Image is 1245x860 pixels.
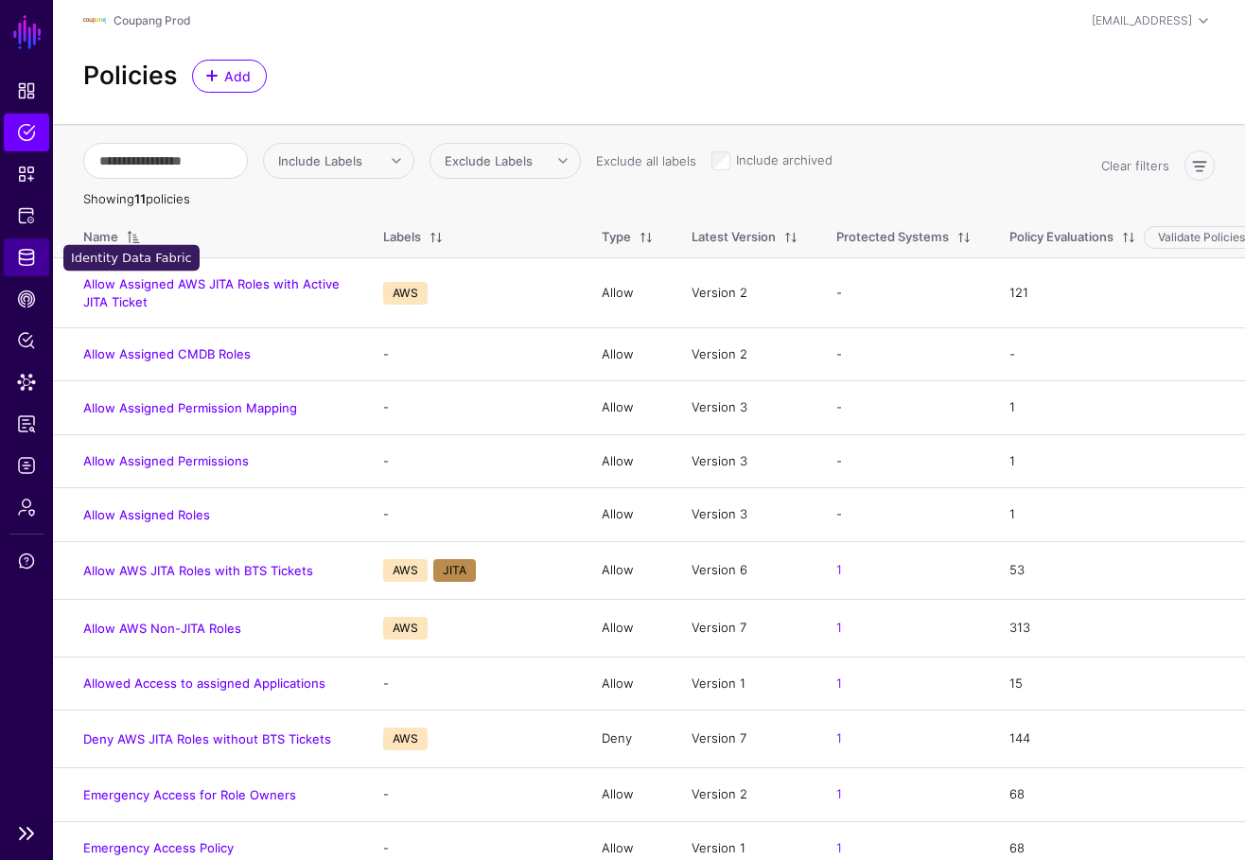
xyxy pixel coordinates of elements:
[17,414,36,433] span: Access Reporting
[383,728,428,750] span: AWS
[83,453,249,468] a: Allow Assigned Permissions
[364,434,583,488] td: -
[991,434,1245,488] td: 1
[83,787,296,802] a: Emergency Access for Role Owners
[836,228,949,247] div: Protected Systems
[583,768,673,822] td: Allow
[991,599,1245,657] td: 313
[817,434,991,488] td: -
[836,840,842,855] a: 1
[673,488,817,542] td: Version 3
[4,114,49,151] a: Policies
[817,258,991,327] td: -
[4,155,49,193] a: Snippets
[4,280,49,318] a: CAEP Hub
[134,191,146,206] strong: 11
[17,206,36,225] span: Protected Systems
[4,322,49,360] a: Policy Lens
[11,11,44,53] a: SGNL
[991,768,1245,822] td: 68
[4,72,49,110] a: Dashboard
[991,381,1245,435] td: 1
[17,331,36,350] span: Policy Lens
[83,228,118,247] div: Name
[602,228,631,247] div: Type
[364,768,583,822] td: -
[433,559,476,582] span: JITA
[673,434,817,488] td: Version 3
[17,552,36,570] span: Support
[83,731,331,746] a: Deny AWS JITA Roles without BTS Tickets
[583,434,673,488] td: Allow
[583,488,673,542] td: Allow
[17,290,36,308] span: CAEP Hub
[836,676,842,691] a: 1
[1009,228,1113,247] div: Policy Evaluations
[583,711,673,768] td: Deny
[991,327,1245,381] td: -
[83,9,106,32] img: svg+xml;base64,PHN2ZyBpZD0iTG9nbyIgeG1sbnM9Imh0dHA6Ly93d3cudzMub3JnLzIwMDAvc3ZnIiB3aWR0aD0iMTIxLj...
[17,165,36,184] span: Snippets
[83,400,297,415] a: Allow Assigned Permission Mapping
[836,730,842,746] a: 1
[4,197,49,235] a: Protected Systems
[17,81,36,100] span: Dashboard
[83,61,177,91] h2: Policies
[736,151,833,170] label: Include archived
[222,66,254,86] span: Add
[17,373,36,392] span: Data Lens
[83,346,251,361] a: Allow Assigned CMDB Roles
[583,381,673,435] td: Allow
[17,248,36,267] span: Identity Data Fabric
[364,327,583,381] td: -
[583,258,673,327] td: Allow
[114,13,190,27] a: Coupang Prod
[836,620,842,635] a: 1
[383,617,428,640] span: AWS
[1092,12,1192,29] div: [EMAIL_ADDRESS]
[4,363,49,401] a: Data Lens
[991,541,1245,599] td: 53
[192,60,267,93] a: Add
[1101,158,1169,173] a: Clear filters
[83,840,234,855] a: Emergency Access Policy
[83,676,325,691] a: Allowed Access to assigned Applications
[4,405,49,443] a: Access Reporting
[445,153,533,168] span: Exclude Labels
[17,498,36,517] span: Admin
[83,276,340,308] a: Allow Assigned AWS JITA Roles with Active JITA Ticket
[17,456,36,475] span: Logs
[673,541,817,599] td: Version 6
[673,258,817,327] td: Version 2
[83,621,241,636] a: Allow AWS Non-JITA Roles
[83,507,210,522] a: Allow Assigned Roles
[596,153,696,168] a: Exclude all labels
[364,381,583,435] td: -
[364,657,583,711] td: -
[692,228,776,247] div: Latest Version
[53,190,1245,209] th: Showing policies
[364,488,583,542] td: -
[673,711,817,768] td: Version 7
[817,488,991,542] td: -
[673,599,817,657] td: Version 7
[17,123,36,142] span: Policies
[4,488,49,526] a: Admin
[673,381,817,435] td: Version 3
[991,657,1245,711] td: 15
[991,258,1245,327] td: 121
[583,541,673,599] td: Allow
[383,559,428,582] span: AWS
[63,245,200,272] div: Identity Data Fabric
[4,238,49,276] a: Identity Data Fabric
[673,657,817,711] td: Version 1
[583,599,673,657] td: Allow
[817,327,991,381] td: -
[278,153,362,168] span: Include Labels
[383,228,421,247] div: Labels
[383,282,428,305] span: AWS
[583,657,673,711] td: Allow
[991,711,1245,768] td: 144
[673,327,817,381] td: Version 2
[817,381,991,435] td: -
